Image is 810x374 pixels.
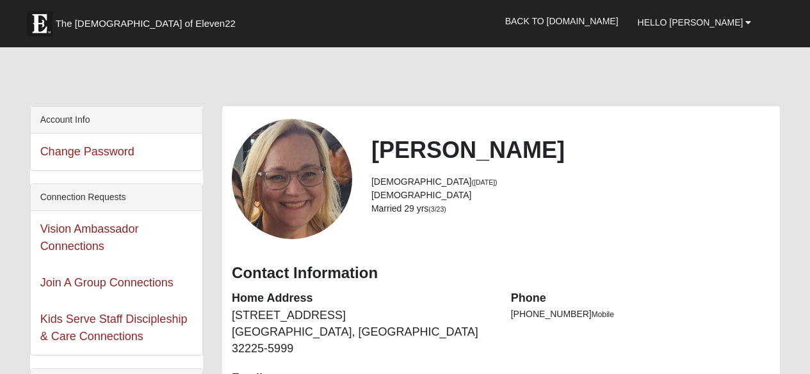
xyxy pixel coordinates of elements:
[232,308,492,357] dd: [STREET_ADDRESS] [GEOGRAPHIC_DATA], [GEOGRAPHIC_DATA] 32225-5999
[472,178,498,186] small: ([DATE])
[592,310,614,319] span: Mobile
[31,107,202,134] div: Account Info
[232,119,352,239] a: View Fullsize Photo
[40,222,139,253] a: Vision Ambassador Connections
[27,11,53,36] img: Eleven22 logo
[371,136,770,164] h2: [PERSON_NAME]
[511,308,771,321] li: [PHONE_NUMBER]
[31,184,202,211] div: Connection Requests
[232,264,770,283] h3: Contact Information
[40,276,174,289] a: Join A Group Connections
[371,202,770,215] li: Married 29 yrs
[371,175,770,189] li: [DEMOGRAPHIC_DATA]
[511,290,771,307] dt: Phone
[496,5,628,37] a: Back to [DOMAIN_NAME]
[638,17,743,27] span: Hello [PERSON_NAME]
[20,4,277,36] a: The [DEMOGRAPHIC_DATA] of Eleven22
[40,145,134,158] a: Change Password
[628,6,761,38] a: Hello [PERSON_NAME]
[40,313,188,343] a: Kids Serve Staff Discipleship & Care Connections
[56,17,236,30] span: The [DEMOGRAPHIC_DATA] of Eleven22
[371,189,770,202] li: [DEMOGRAPHIC_DATA]
[428,205,446,213] small: (3/23)
[232,290,492,307] dt: Home Address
